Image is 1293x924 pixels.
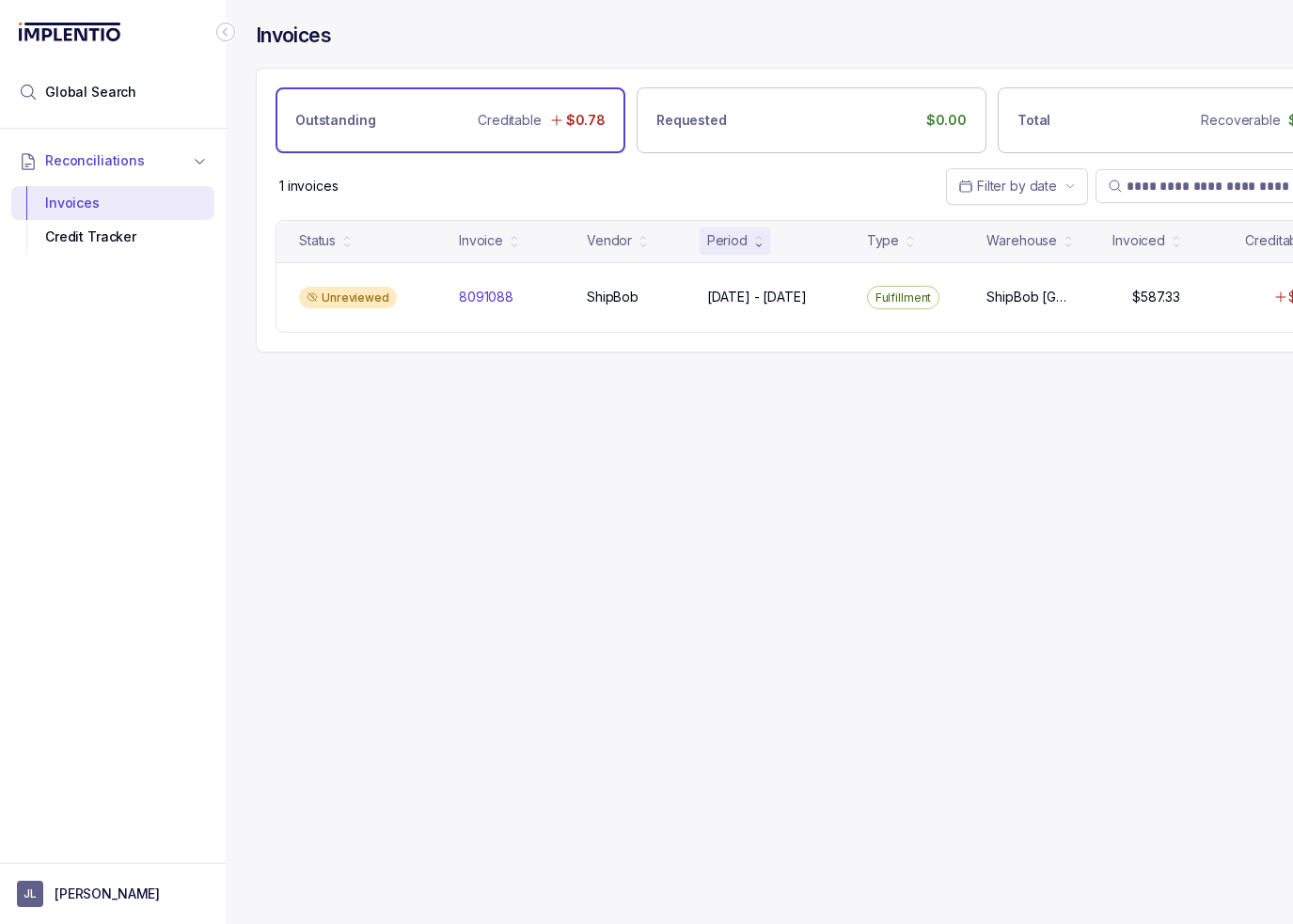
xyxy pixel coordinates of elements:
[946,168,1088,204] button: Date Range Picker
[977,178,1057,194] span: Filter by date
[1112,231,1165,250] div: Invoiced
[478,111,542,130] p: Creditable
[459,231,503,250] div: Invoice
[587,231,632,250] div: Vendor
[295,111,375,130] p: Outstanding
[299,231,336,250] div: Status
[707,288,807,306] p: [DATE] - [DATE]
[459,288,513,306] p: 8091088
[45,83,136,102] span: Global Search
[17,881,209,907] button: User initials[PERSON_NAME]
[707,231,748,250] div: Period
[986,288,1069,306] p: ShipBob [GEOGRAPHIC_DATA][PERSON_NAME]
[1017,111,1050,130] p: Total
[214,21,237,43] div: Collapse Icon
[656,111,727,130] p: Requested
[986,231,1057,250] div: Warehouse
[926,111,967,130] p: $0.00
[875,289,932,307] p: Fulfillment
[279,177,339,196] div: Remaining page entries
[11,140,214,181] button: Reconciliations
[55,885,160,903] p: [PERSON_NAME]
[958,177,1057,196] search: Date Range Picker
[1201,111,1280,130] p: Recoverable
[26,186,199,220] div: Invoices
[867,231,899,250] div: Type
[279,177,339,196] p: 1 invoices
[566,111,606,130] p: $0.78
[1132,288,1180,306] p: $587.33
[256,23,331,49] h4: Invoices
[587,288,639,306] p: ShipBob
[26,220,199,254] div: Credit Tracker
[17,881,43,907] span: User initials
[299,287,397,309] div: Unreviewed
[45,151,145,170] span: Reconciliations
[11,182,214,258] div: Reconciliations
